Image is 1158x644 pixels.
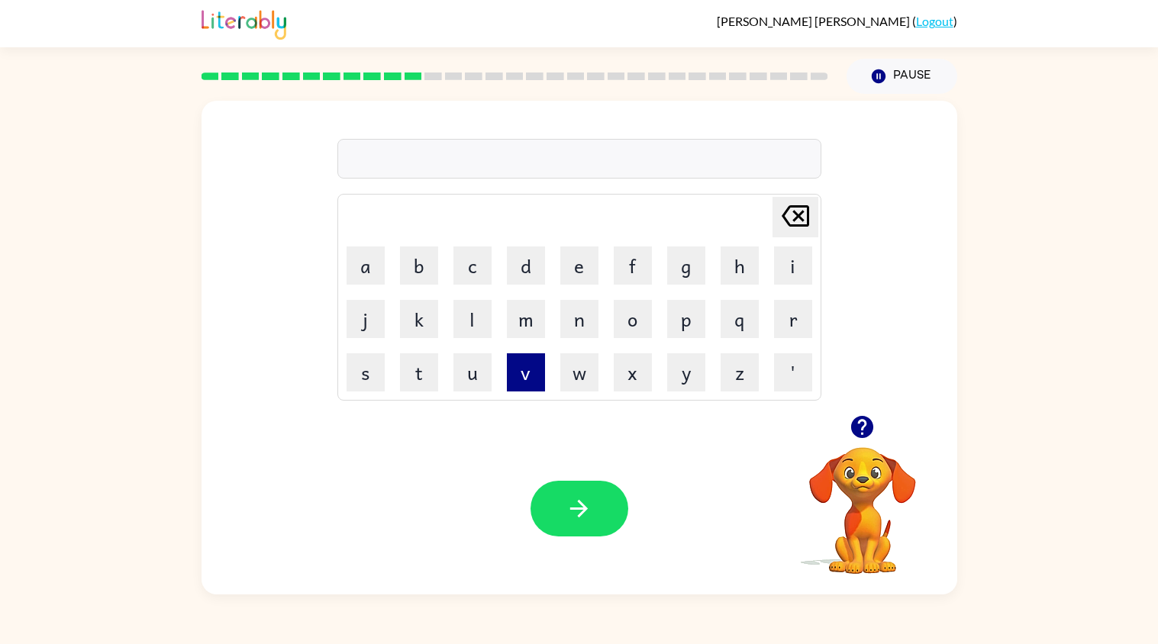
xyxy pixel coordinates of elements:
button: h [721,246,759,285]
video: Your browser must support playing .mp4 files to use Literably. Please try using another browser. [786,423,939,576]
button: Pause [847,59,957,94]
button: k [400,300,438,338]
div: ( ) [717,14,957,28]
button: a [347,246,385,285]
button: y [667,353,705,391]
img: Literably [202,6,286,40]
button: o [614,300,652,338]
button: z [721,353,759,391]
button: c [453,246,492,285]
button: j [347,300,385,338]
button: w [560,353,598,391]
button: s [347,353,385,391]
button: g [667,246,705,285]
button: n [560,300,598,338]
button: m [507,300,545,338]
button: e [560,246,598,285]
button: d [507,246,545,285]
button: f [614,246,652,285]
button: p [667,300,705,338]
button: ' [774,353,812,391]
button: q [721,300,759,338]
button: i [774,246,812,285]
button: u [453,353,492,391]
button: l [453,300,492,338]
button: b [400,246,438,285]
span: [PERSON_NAME] [PERSON_NAME] [717,14,912,28]
button: t [400,353,438,391]
a: Logout [916,14,953,28]
button: r [774,300,812,338]
button: x [614,353,652,391]
button: v [507,353,545,391]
